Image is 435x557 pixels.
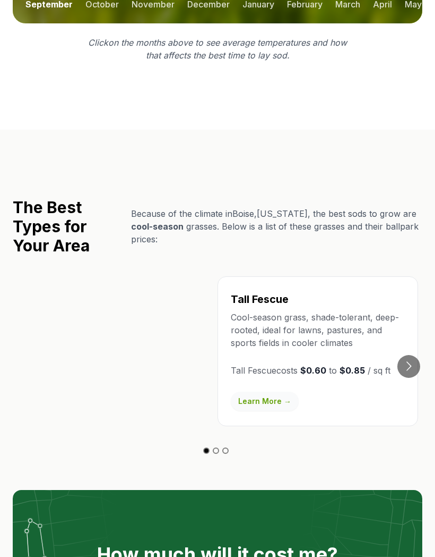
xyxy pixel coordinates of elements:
[231,311,405,349] p: Cool-season grass, shade-tolerant, deep-rooted, ideal for lawns, pastures, and sports fields in c...
[213,448,219,454] button: Go to slide 2
[26,292,200,307] h3: [US_STATE] Bluegrass
[203,448,210,454] button: Go to slide 1
[82,36,353,62] p: Click on the months above to see average temperatures and how that affects the best time to lay sod.
[231,292,405,307] h3: Tall Fescue
[131,221,184,232] span: cool-season
[231,364,405,377] p: Tall Fescue costs to / sq ft
[26,311,200,349] p: Cool-season grass, lush green, fine texture, good for lawns, golf courses, and sports fields in c...
[222,448,229,454] button: Go to slide 3
[300,365,326,376] strong: $0.60
[26,404,94,424] a: Learn More →
[397,355,420,378] button: Go to next slide
[131,207,422,246] p: Because of the climate in Boise , [US_STATE] , the best sods to grow are grasses. Below is a list...
[143,365,168,376] strong: $0.35
[26,364,200,390] p: [US_STATE] Bluegrass costs to / sq ft
[26,378,51,389] strong: $0.70
[340,365,365,376] strong: $0.85
[13,198,123,255] h2: The Best Types for Your Area
[231,392,299,411] a: Learn More →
